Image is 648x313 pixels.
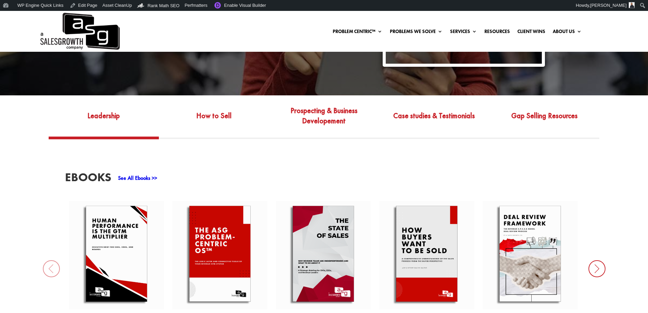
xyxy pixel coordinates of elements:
[18,43,24,48] img: tab_domain_overview_orange.svg
[379,105,489,137] a: Case studies & Testimonials
[39,11,120,52] a: A Sales Growth Company Logo
[65,171,111,187] h3: EBooks
[333,29,382,36] a: Problem Centric™
[553,29,582,36] a: About Us
[39,11,120,52] img: ASG Co. Logo
[68,43,73,48] img: tab_keywords_by_traffic_grey.svg
[489,105,599,137] a: Gap Selling Resources
[11,11,16,16] img: logo_orange.svg
[484,29,510,36] a: Resources
[590,3,627,8] span: [PERSON_NAME]
[18,18,75,23] div: Domain: [DOMAIN_NAME]
[517,29,545,36] a: Client Wins
[450,29,477,36] a: Services
[148,3,180,8] span: Rank Math SEO
[26,44,61,48] div: Domain Overview
[75,44,115,48] div: Keywords by Traffic
[390,29,443,36] a: Problems We Solve
[11,18,16,23] img: website_grey.svg
[159,105,269,137] a: How to Sell
[19,11,33,16] div: v 4.0.25
[118,174,157,182] a: See All Ebooks >>
[269,105,379,137] a: Prospecting & Business Developement
[49,105,159,137] a: Leadership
